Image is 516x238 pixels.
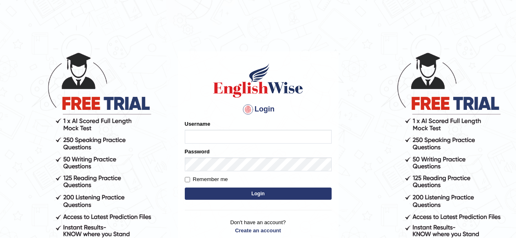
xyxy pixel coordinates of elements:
[185,177,190,182] input: Remember me
[212,62,305,99] img: Logo of English Wise sign in for intelligent practice with AI
[185,120,210,128] label: Username
[185,175,228,183] label: Remember me
[185,148,210,155] label: Password
[185,188,332,200] button: Login
[185,227,332,234] a: Create an account
[185,103,332,116] h4: Login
